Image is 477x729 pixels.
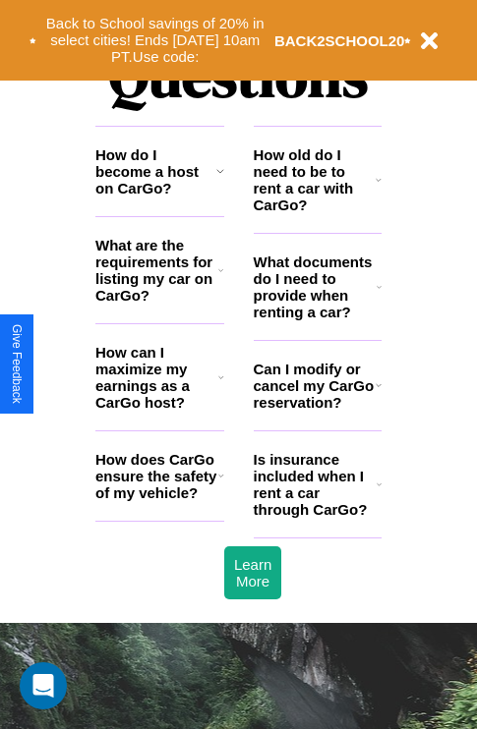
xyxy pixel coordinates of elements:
h3: How can I maximize my earnings as a CarGo host? [95,344,218,411]
h3: Can I modify or cancel my CarGo reservation? [254,361,376,411]
h3: How old do I need to be to rent a car with CarGo? [254,146,377,213]
h3: What documents do I need to provide when renting a car? [254,253,378,320]
div: Give Feedback [10,324,24,404]
h3: What are the requirements for listing my car on CarGo? [95,237,218,304]
h3: How do I become a host on CarGo? [95,146,216,196]
div: Open Intercom Messenger [20,662,67,709]
h3: How does CarGo ensure the safety of my vehicle? [95,451,218,501]
button: Learn More [224,546,281,599]
b: BACK2SCHOOL20 [274,32,405,49]
button: Back to School savings of 20% in select cities! Ends [DATE] 10am PT.Use code: [36,10,274,71]
h3: Is insurance included when I rent a car through CarGo? [254,451,377,518]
